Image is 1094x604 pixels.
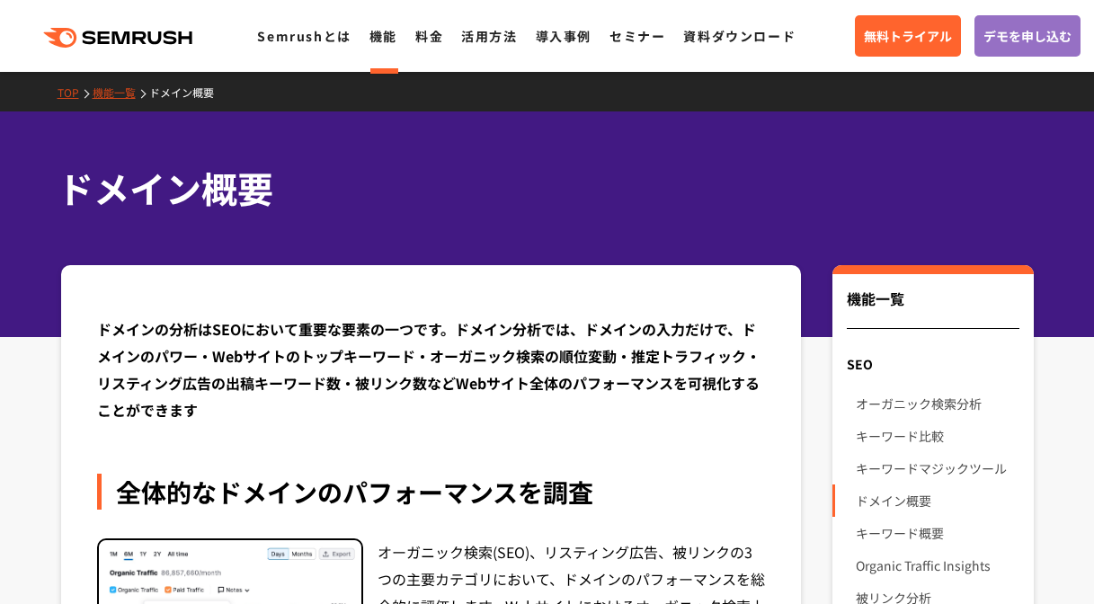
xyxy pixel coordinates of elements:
div: ドメインの分析はSEOにおいて重要な要素の一つです。ドメイン分析では、ドメインの入力だけで、ドメインのパワー・Webサイトのトップキーワード・オーガニック検索の順位変動・推定トラフィック・リステ... [97,315,766,423]
a: 無料トライアル [855,15,961,57]
a: 機能 [369,27,397,45]
div: SEO [832,348,1033,380]
div: 全体的なドメインのパフォーマンスを調査 [97,474,766,510]
a: 導入事例 [536,27,591,45]
div: 機能一覧 [847,288,1018,329]
a: デモを申し込む [974,15,1081,57]
a: ドメイン概要 [856,484,1018,517]
a: Semrushとは [257,27,351,45]
a: 資料ダウンロード [683,27,796,45]
a: TOP [58,84,93,100]
h1: ドメイン概要 [58,162,1019,215]
a: キーワードマジックツール [856,452,1018,484]
a: Organic Traffic Insights [856,549,1018,582]
a: 活用方法 [461,27,517,45]
span: デモを申し込む [983,26,1072,46]
span: 無料トライアル [864,26,952,46]
a: キーワード概要 [856,517,1018,549]
a: 機能一覧 [93,84,149,100]
a: ドメイン概要 [149,84,227,100]
a: オーガニック検索分析 [856,387,1018,420]
a: セミナー [609,27,665,45]
a: 料金 [415,27,443,45]
a: キーワード比較 [856,420,1018,452]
